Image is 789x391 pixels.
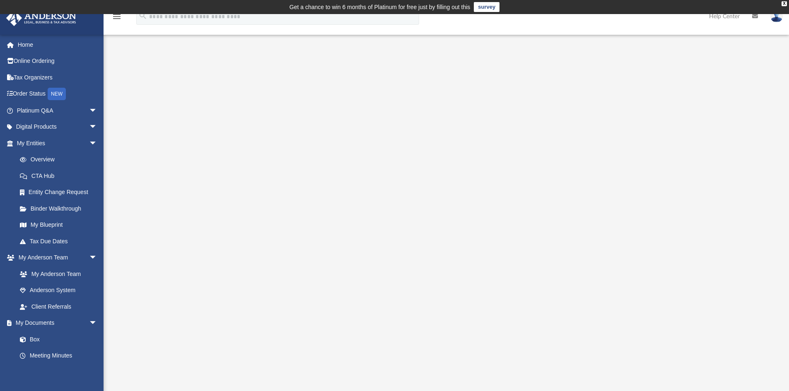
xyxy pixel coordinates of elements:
div: NEW [48,88,66,100]
a: survey [474,2,499,12]
a: Tax Due Dates [12,233,110,249]
a: CTA Hub [12,168,110,184]
i: search [138,11,147,20]
a: My Documentsarrow_drop_down [6,315,106,331]
a: My Anderson Teamarrow_drop_down [6,249,106,266]
a: Overview [12,151,110,168]
a: Client Referrals [12,298,106,315]
div: close [782,1,787,6]
a: Box [12,331,101,348]
i: menu [112,12,122,22]
span: arrow_drop_down [89,315,106,332]
img: User Pic [770,10,783,22]
a: Anderson System [12,282,106,299]
span: arrow_drop_down [89,119,106,136]
a: Meeting Minutes [12,348,106,364]
a: My Anderson Team [12,266,101,282]
a: My Blueprint [12,217,106,233]
a: Tax Organizers [6,69,110,86]
div: Get a chance to win 6 months of Platinum for free just by filling out this [290,2,471,12]
a: Platinum Q&Aarrow_drop_down [6,102,110,119]
a: Entity Change Request [12,184,110,201]
a: My Entitiesarrow_drop_down [6,135,110,151]
a: menu [112,16,122,22]
img: Anderson Advisors Platinum Portal [4,10,79,26]
a: Binder Walkthrough [12,200,110,217]
a: Order StatusNEW [6,86,110,103]
span: arrow_drop_down [89,102,106,119]
a: Home [6,36,110,53]
span: arrow_drop_down [89,249,106,266]
a: Digital Productsarrow_drop_down [6,119,110,135]
span: arrow_drop_down [89,135,106,152]
a: Online Ordering [6,53,110,70]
